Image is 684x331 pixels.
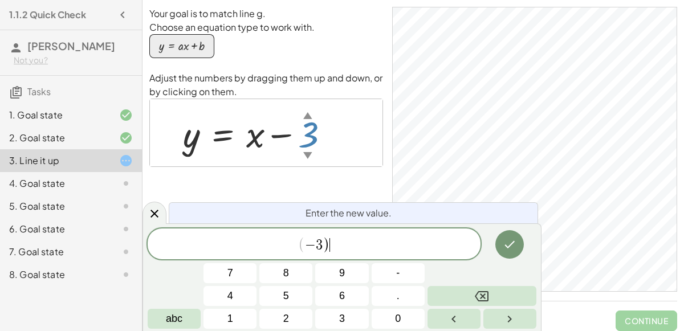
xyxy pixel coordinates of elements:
[9,154,101,167] div: 3. Line it up
[339,288,345,304] span: 6
[119,268,133,281] i: Task not started.
[323,236,330,253] span: )
[14,55,133,66] div: Not you?
[227,311,233,326] span: 1
[166,311,182,326] span: abc
[259,286,312,306] button: 5
[227,288,233,304] span: 4
[372,309,425,329] button: 0
[396,265,400,281] span: -
[203,263,256,283] button: 7
[283,311,289,326] span: 2
[119,199,133,213] i: Task not started.
[227,265,233,281] span: 7
[315,286,368,306] button: 6
[203,309,256,329] button: 1
[27,85,51,97] span: Tasks
[483,309,536,329] button: Right arrow
[329,238,330,252] span: ​
[397,288,400,304] span: .
[316,238,323,252] span: 3
[315,309,368,329] button: 3
[303,109,312,121] div: ▲
[283,265,289,281] span: 8
[149,7,383,21] p: Your goal is to match line g.
[149,21,383,34] p: Choose an equation type to work with.
[148,309,201,329] button: Alphabet
[427,309,481,329] button: Left arrow
[9,108,101,122] div: 1. Goal state
[119,222,133,236] i: Task not started.
[283,288,289,304] span: 5
[303,149,312,161] div: ▼
[339,311,345,326] span: 3
[306,206,392,220] span: Enter the new value.
[259,309,312,329] button: 2
[9,199,101,213] div: 5. Goal state
[203,286,256,306] button: 4
[9,245,101,259] div: 7. Goal state
[392,7,677,292] div: GeoGebra Classic
[495,230,524,259] button: Done
[372,263,425,283] button: Negative
[9,222,101,236] div: 6. Goal state
[119,108,133,122] i: Task finished and correct.
[27,39,115,52] span: [PERSON_NAME]
[9,268,101,281] div: 8. Goal state
[9,131,101,145] div: 2. Goal state
[395,311,401,326] span: 0
[372,286,425,306] button: .
[119,177,133,190] i: Task not started.
[298,236,306,253] span: (
[119,154,133,167] i: Task started.
[339,265,345,281] span: 9
[259,263,312,283] button: 8
[9,8,86,22] h4: 1.1.2 Quick Check
[119,131,133,145] i: Task finished and correct.
[393,7,677,291] canvas: Graphics View 1
[9,177,101,190] div: 4. Goal state
[427,286,536,306] button: Backspace
[305,238,316,252] span: −
[315,263,368,283] button: 9
[119,245,133,259] i: Task not started.
[149,71,383,99] p: Adjust the numbers by dragging them up and down, or by clicking on them.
